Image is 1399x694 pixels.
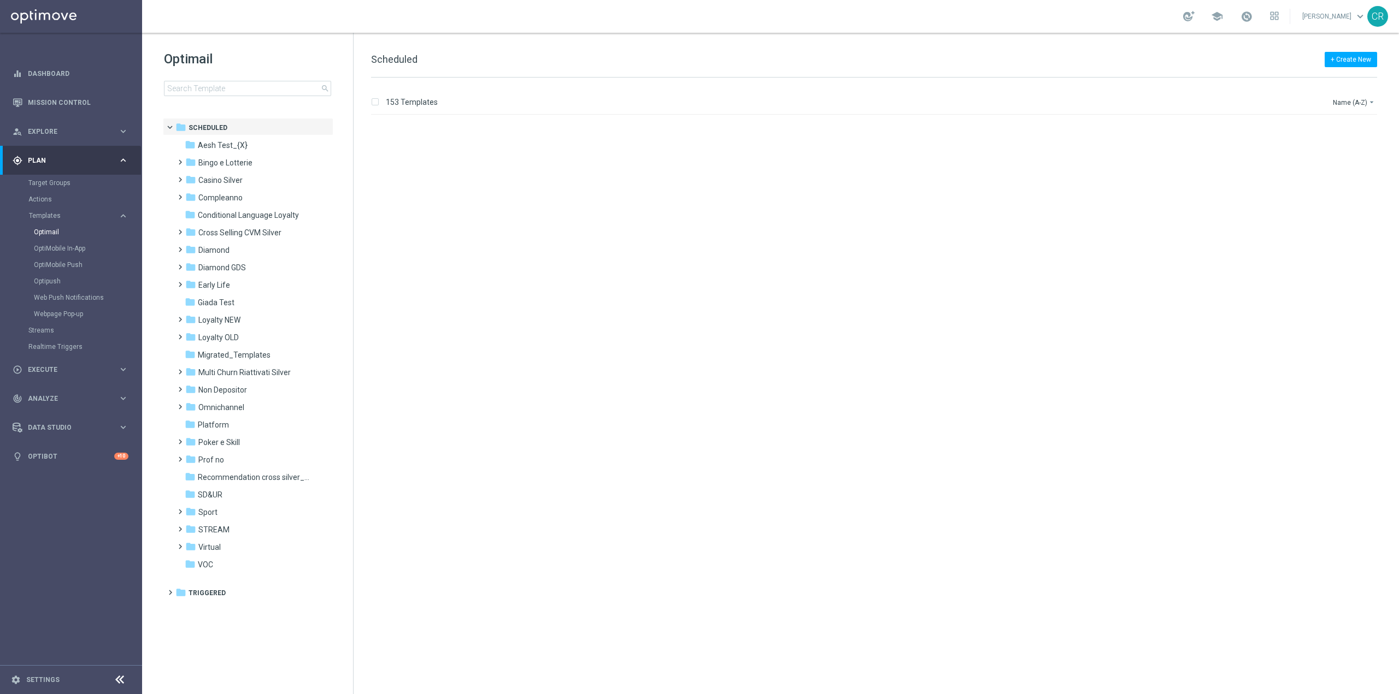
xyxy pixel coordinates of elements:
[13,423,118,432] div: Data Studio
[185,296,196,307] i: folder
[1367,6,1388,27] div: CR
[34,277,114,286] a: Optipush
[198,175,243,185] span: Casino Silver
[185,174,196,185] i: folder
[29,212,107,219] span: Templates
[185,139,196,150] i: folder
[34,293,114,302] a: Web Push Notifications
[164,81,331,96] input: Search Template
[28,326,114,335] a: Streams
[185,244,196,255] i: folder
[198,472,310,482] span: Recommendation cross silver_{X}
[12,394,129,403] button: track_changes Analyze keyboard_arrow_right
[198,350,271,360] span: Migrated_Templates
[198,210,299,220] span: Conditional Language Loyalty
[360,567,1397,643] div: Press SPACE to select this row.
[12,127,129,136] button: person_search Explore keyboard_arrow_right
[13,127,118,137] div: Explore
[28,195,114,204] a: Actions
[185,366,196,377] i: folder
[1301,8,1367,25] a: [PERSON_NAME]keyboard_arrow_down
[28,395,118,402] span: Analyze
[185,524,196,535] i: folder
[185,331,196,342] i: folder
[1354,10,1366,22] span: keyboard_arrow_down
[198,140,248,150] span: Aesh Test_{X}
[34,273,141,289] div: Optipush
[118,126,128,137] i: keyboard_arrow_right
[185,436,196,447] i: folder
[26,677,60,683] a: Settings
[386,97,438,107] p: 153 Templates
[185,559,196,570] i: folder
[34,240,141,257] div: OptiMobile In-App
[13,394,22,404] i: track_changes
[198,437,240,447] span: Poker e Skill
[198,490,222,500] span: SD&UR
[1325,52,1377,67] button: + Create New
[28,157,118,164] span: Plan
[28,128,118,135] span: Explore
[28,366,118,373] span: Execute
[12,69,129,78] button: equalizer Dashboard
[360,115,1397,191] div: Press SPACE to select this row.
[28,175,141,191] div: Target Groups
[198,228,281,238] span: Cross Selling CVM Silver
[12,365,129,374] button: play_circle_outline Execute keyboard_arrow_right
[185,209,196,220] i: folder
[198,193,243,203] span: Compleanno
[34,257,141,273] div: OptiMobile Push
[12,98,129,107] button: Mission Control
[1211,10,1223,22] span: school
[118,155,128,165] i: keyboard_arrow_right
[185,419,196,430] i: folder
[321,84,330,93] span: search
[185,279,196,290] i: folder
[198,402,244,412] span: Omnichannel
[28,342,114,351] a: Realtime Triggers
[198,525,230,535] span: STREAM
[185,314,196,325] i: folder
[13,69,22,79] i: equalizer
[12,423,129,432] button: Data Studio keyboard_arrow_right
[29,212,118,219] div: Templates
[13,59,128,88] div: Dashboard
[185,192,196,203] i: folder
[164,50,331,68] h1: Optimail
[12,452,129,461] button: lightbulb Optibot +10
[198,315,240,325] span: Loyalty NEW
[118,393,128,404] i: keyboard_arrow_right
[118,422,128,432] i: keyboard_arrow_right
[28,59,128,88] a: Dashboard
[13,452,22,461] i: lightbulb
[12,156,129,165] button: gps_fixed Plan keyboard_arrow_right
[185,454,196,465] i: folder
[28,424,118,431] span: Data Studio
[185,227,196,238] i: folder
[1332,96,1377,109] button: Name (A-Z)arrow_drop_down
[198,158,252,168] span: Bingo e Lotterie
[28,211,129,220] button: Templates keyboard_arrow_right
[198,245,230,255] span: Diamond
[198,420,229,430] span: Platform
[114,453,128,460] div: +10
[13,156,22,165] i: gps_fixed
[34,260,114,269] a: OptiMobile Push
[34,310,114,318] a: Webpage Pop-up
[28,88,128,117] a: Mission Control
[185,401,196,412] i: folder
[198,507,218,517] span: Sport
[189,123,227,133] span: Scheduled
[13,442,128,471] div: Optibot
[28,322,141,339] div: Streams
[360,341,1397,417] div: Press SPACE to select this row.
[360,492,1397,567] div: Press SPACE to select this row.
[360,417,1397,492] div: Press SPACE to select this row.
[28,191,141,207] div: Actions
[13,127,22,137] i: person_search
